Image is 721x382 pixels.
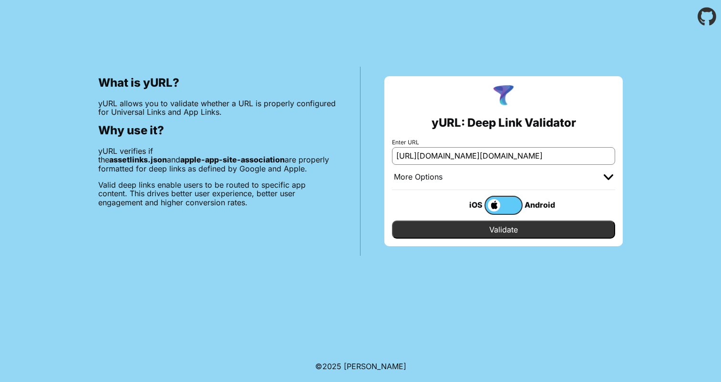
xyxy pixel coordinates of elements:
[98,76,336,90] h2: What is yURL?
[180,155,285,164] b: apple-app-site-association
[446,199,484,211] div: iOS
[315,351,406,382] footer: ©
[604,174,613,180] img: chevron
[98,181,336,207] p: Valid deep links enable users to be routed to specific app content. This drives better user exper...
[392,221,615,239] input: Validate
[392,139,615,146] label: Enter URL
[394,172,443,182] div: More Options
[392,147,615,164] input: e.g. https://app.chayev.com/xyx
[344,362,406,371] a: Michael Ibragimchayev's Personal Site
[523,199,561,211] div: Android
[109,155,167,164] b: assetlinks.json
[98,124,336,137] h2: Why use it?
[491,84,516,109] img: yURL Logo
[432,116,576,130] h2: yURL: Deep Link Validator
[98,99,336,117] p: yURL allows you to validate whether a URL is properly configured for Universal Links and App Links.
[98,147,336,173] p: yURL verifies if the and are properly formatted for deep links as defined by Google and Apple.
[322,362,341,371] span: 2025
